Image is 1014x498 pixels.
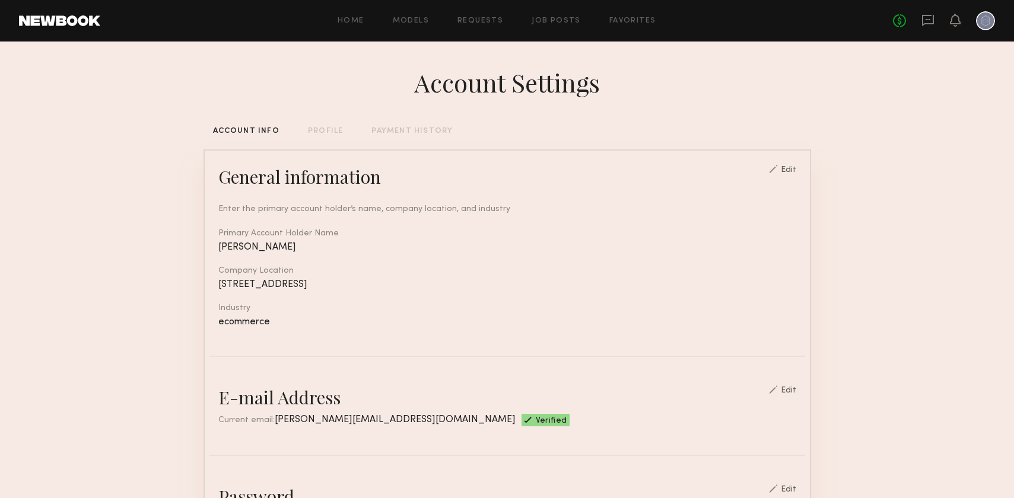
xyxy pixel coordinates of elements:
div: Edit [781,486,796,494]
div: [STREET_ADDRESS] [218,280,796,290]
div: E-mail Address [218,385,341,409]
div: Edit [781,166,796,174]
a: Home [338,17,364,25]
span: Verified [536,417,567,426]
div: General information [218,165,381,189]
a: Job Posts [532,17,581,25]
div: PAYMENT HISTORY [371,127,453,135]
a: Favorites [609,17,656,25]
div: ecommerce [218,317,796,327]
div: Edit [781,387,796,395]
div: ACCOUNT INFO [213,127,279,135]
a: Models [393,17,429,25]
div: Current email: [218,414,516,426]
div: [PERSON_NAME] [218,242,796,253]
div: Account Settings [414,66,600,99]
a: Requests [457,17,503,25]
span: [PERSON_NAME][EMAIL_ADDRESS][DOMAIN_NAME] [275,415,516,424]
div: Enter the primary account holder’s name, company location, and industry [218,203,796,215]
div: Company Location [218,267,796,275]
div: PROFILE [308,127,343,135]
div: Primary Account Holder Name [218,229,796,238]
div: Industry [218,304,796,312]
